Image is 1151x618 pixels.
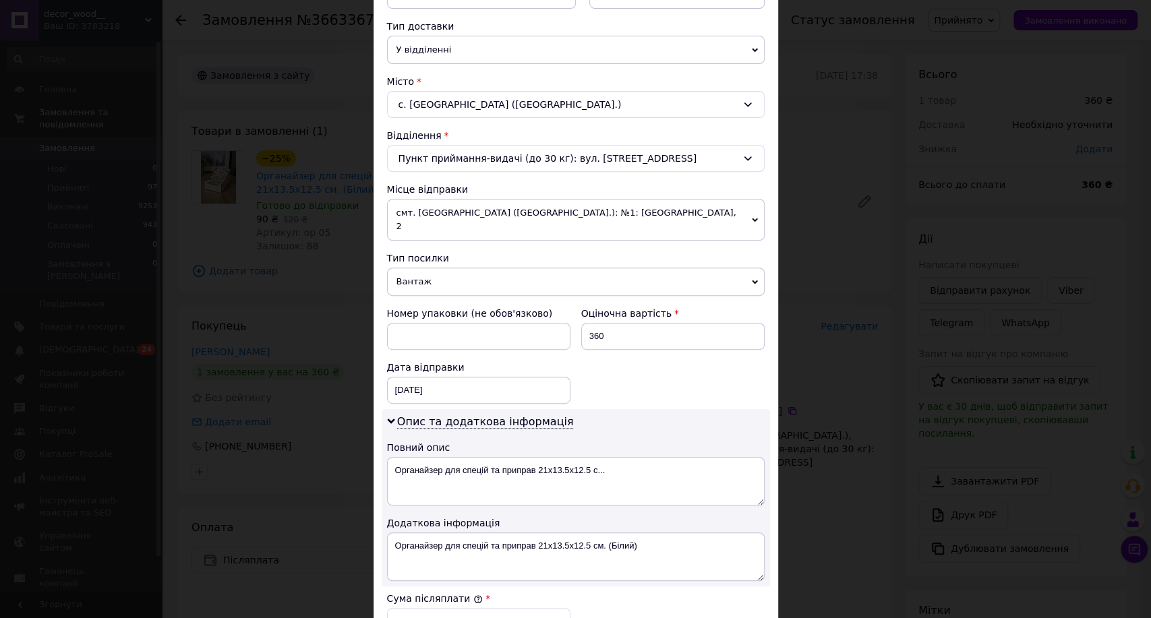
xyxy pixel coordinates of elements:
span: Тип доставки [387,21,454,32]
span: Опис та додаткова інформація [397,415,574,429]
label: Сума післяплати [387,593,483,604]
div: Номер упаковки (не обов'язково) [387,307,570,320]
div: Дата відправки [387,361,570,374]
span: Тип посилки [387,253,449,264]
textarea: Органайзер для спецій та приправ 21х13.5х12.5 с... [387,457,765,505]
span: смт. [GEOGRAPHIC_DATA] ([GEOGRAPHIC_DATA].): №1: [GEOGRAPHIC_DATA], 2 [387,199,765,241]
div: Додаткова інформація [387,516,765,530]
div: с. [GEOGRAPHIC_DATA] ([GEOGRAPHIC_DATA].) [387,91,765,118]
div: Місто [387,75,765,88]
textarea: Органайзер для спецій та приправ 21х13.5х12.5 см. (Білий) [387,532,765,581]
span: У відділенні [387,36,765,64]
span: Вантаж [387,268,765,296]
div: Оціночна вартість [581,307,765,320]
div: Відділення [387,129,765,142]
span: Місце відправки [387,184,469,195]
div: Пункт приймання-видачі (до 30 кг): вул. [STREET_ADDRESS] [387,145,765,172]
div: Повний опис [387,441,765,454]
